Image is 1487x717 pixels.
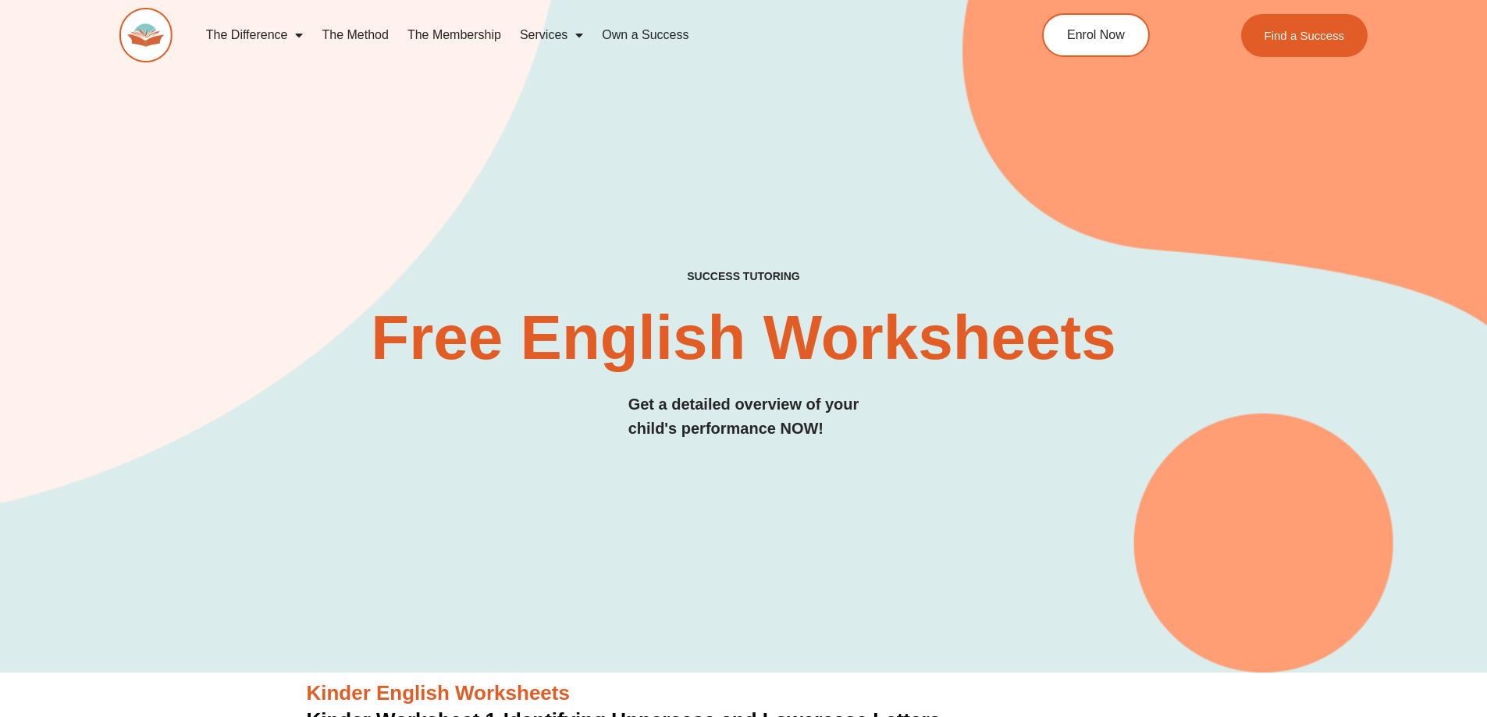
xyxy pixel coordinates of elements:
a: Services [510,17,592,53]
a: Own a Success [592,17,698,53]
span: Find a Success [1265,30,1345,41]
a: The Membership [398,17,510,53]
h3: Kinder English Worksheets [307,680,1181,707]
h2: Free English Worksheets​ [332,307,1156,369]
nav: Menu [197,17,971,53]
span: Enrol Now [1067,29,1125,41]
a: The Difference [197,17,313,53]
a: Find a Success [1241,14,1368,57]
a: The Method [312,17,397,53]
a: Enrol Now [1042,13,1150,57]
h4: SUCCESS TUTORING​ [559,270,929,283]
h3: Get a detailed overview of your child's performance NOW! [628,392,859,441]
